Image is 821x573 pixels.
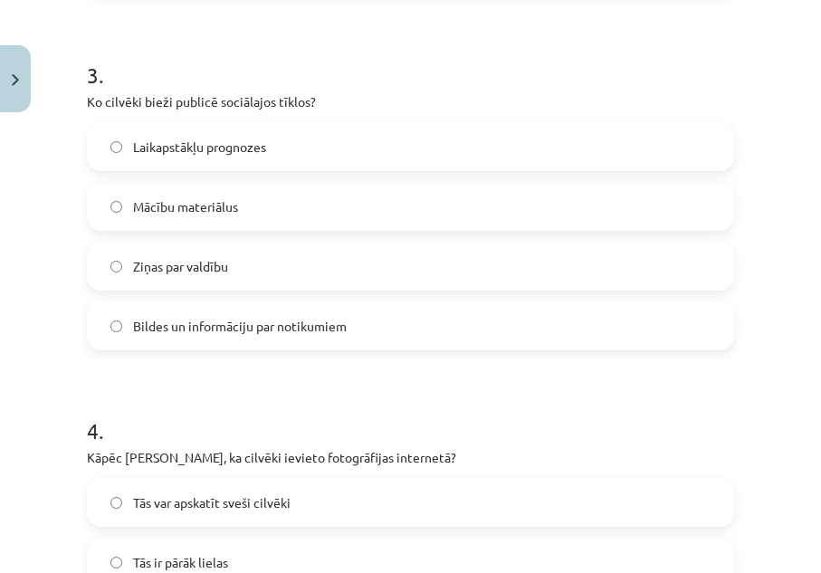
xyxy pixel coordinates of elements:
[110,141,122,153] input: Laikapstākļu prognozes
[87,92,734,111] p: Ko cilvēki bieži publicē sociālajos tīklos?
[87,448,734,467] p: Kāpēc [PERSON_NAME], ka cilvēki ievieto fotogrāfijas internetā?
[110,261,122,272] input: Ziņas par valdību
[110,497,122,509] input: Tās var apskatīt sveši cilvēki
[87,387,734,443] h1: 4 .
[12,74,19,86] img: icon-close-lesson-0947bae3869378f0d4975bcd49f059093ad1ed9edebbc8119c70593378902aed.svg
[133,493,291,512] span: Tās var apskatīt sveši cilvēki
[87,31,734,87] h1: 3 .
[133,257,228,276] span: Ziņas par valdību
[110,320,122,332] input: Bildes un informāciju par notikumiem
[133,138,266,157] span: Laikapstākļu prognozes
[133,317,347,336] span: Bildes un informāciju par notikumiem
[133,197,238,216] span: Mācību materiālus
[133,553,228,572] span: Tās ir pārāk lielas
[110,201,122,213] input: Mācību materiālus
[110,557,122,568] input: Tās ir pārāk lielas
